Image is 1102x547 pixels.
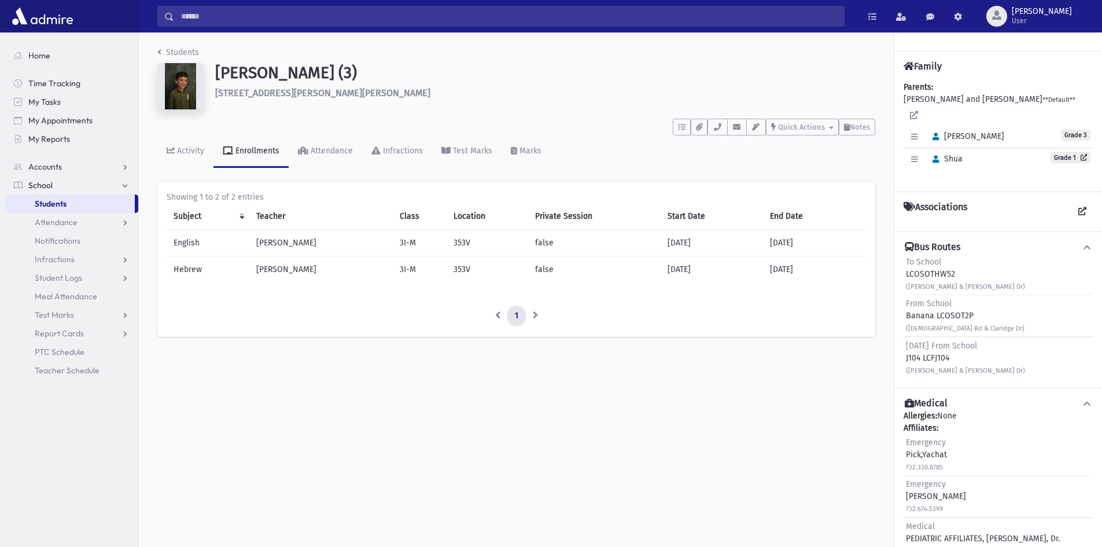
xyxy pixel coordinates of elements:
[5,269,138,287] a: Student Logs
[35,365,99,376] span: Teacher Schedule
[906,505,943,513] small: 732.674.5399
[28,50,50,61] span: Home
[904,81,1093,182] div: [PERSON_NAME] and [PERSON_NAME]
[28,161,62,172] span: Accounts
[661,203,763,230] th: Start Date
[906,299,952,309] span: From School
[213,135,289,168] a: Enrollments
[906,325,1024,332] small: ([DEMOGRAPHIC_DATA] Rd & Claridge Dr)
[447,230,528,256] td: 353V
[904,411,937,421] b: Allergies:
[778,123,825,131] span: Quick Actions
[362,135,432,168] a: Infractions
[9,5,76,28] img: AdmirePro
[233,146,279,156] div: Enrollments
[906,341,977,351] span: [DATE] From School
[35,328,84,339] span: Report Cards
[157,47,199,57] a: Students
[904,398,1093,410] button: Medical
[5,287,138,306] a: Meal Attendance
[839,119,875,135] button: Notes
[905,241,960,254] h4: Bus Routes
[904,241,1093,254] button: Bus Routes
[447,256,528,283] td: 353V
[5,111,138,130] a: My Appointments
[5,361,138,380] a: Teacher Schedule
[35,291,97,302] span: Meal Attendance
[5,324,138,343] a: Report Cards
[927,154,963,164] span: Shua
[5,74,138,93] a: Time Tracking
[5,343,138,361] a: PTC Schedule
[5,130,138,148] a: My Reports
[1061,130,1090,141] span: Grade 3
[393,256,447,283] td: 3I-M
[1051,152,1090,163] a: Grade 1
[35,347,84,357] span: PTC Schedule
[906,478,966,515] div: [PERSON_NAME]
[906,522,935,531] span: Medical
[528,203,661,230] th: Private Session
[174,6,844,27] input: Search
[5,46,138,65] a: Home
[5,176,138,194] a: School
[906,257,941,267] span: To School
[215,87,875,98] h6: [STREET_ADDRESS][PERSON_NAME][PERSON_NAME]
[1012,16,1072,25] span: User
[517,146,541,156] div: Marks
[35,217,78,227] span: Attendance
[906,464,943,471] small: 732.330.8785
[249,256,393,283] td: [PERSON_NAME]
[906,283,1025,291] small: ([PERSON_NAME] & [PERSON_NAME] Dr)
[904,423,938,433] b: Affiliates:
[5,93,138,111] a: My Tasks
[5,213,138,232] a: Attendance
[447,203,528,230] th: Location
[289,135,362,168] a: Attendance
[906,436,947,473] div: Pick,Yachat
[906,340,1025,376] div: J104 LCFJ104
[5,232,138,250] a: Notifications
[28,78,80,89] span: Time Tracking
[528,256,661,283] td: false
[661,230,763,256] td: [DATE]
[35,254,75,265] span: Infractions
[906,367,1025,375] small: ([PERSON_NAME] & [PERSON_NAME] Dr)
[35,236,80,246] span: Notifications
[927,131,1004,141] span: [PERSON_NAME]
[906,520,1060,545] div: PEDIATRIC AFFILIATES, [PERSON_NAME], Dr.
[904,61,942,72] h4: Family
[157,135,213,168] a: Activity
[766,119,839,135] button: Quick Actions
[507,306,526,326] a: 1
[5,306,138,324] a: Test Marks
[906,479,946,489] span: Emergency
[167,256,249,283] td: Hebrew
[5,157,138,176] a: Accounts
[906,256,1025,292] div: LCOSOTHW52
[904,82,933,92] b: Parents:
[906,438,946,447] span: Emergency
[167,203,249,230] th: Subject
[28,134,70,144] span: My Reports
[215,63,875,83] h1: [PERSON_NAME] (3)
[502,135,551,168] a: Marks
[393,203,447,230] th: Class
[167,230,249,256] td: English
[906,298,1024,334] div: Banana LCOSOT2P
[35,310,74,320] span: Test Marks
[249,230,393,256] td: [PERSON_NAME]
[1072,201,1093,222] a: View all Associations
[35,199,67,209] span: Students
[432,135,502,168] a: Test Marks
[904,201,967,222] h4: Associations
[28,97,61,107] span: My Tasks
[661,256,763,283] td: [DATE]
[5,250,138,269] a: Infractions
[528,230,661,256] td: false
[249,203,393,230] th: Teacher
[904,410,1093,547] div: None
[763,203,866,230] th: End Date
[451,146,492,156] div: Test Marks
[308,146,353,156] div: Attendance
